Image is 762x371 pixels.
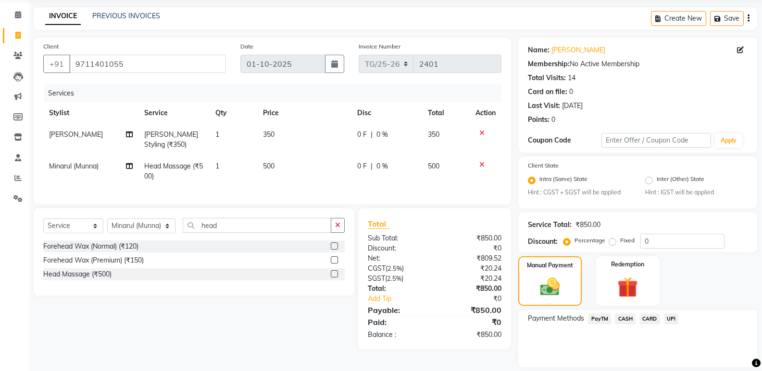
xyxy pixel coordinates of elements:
[657,175,704,186] label: Inter (Other) State
[528,101,560,111] div: Last Visit:
[368,264,386,273] span: CGST
[357,161,367,171] span: 0 F
[588,313,611,324] span: PayTM
[528,45,550,55] div: Name:
[43,42,59,51] label: Client
[435,253,509,263] div: ₹809.52
[44,84,509,102] div: Services
[528,188,630,197] small: Hint : CGST + SGST will be applied
[361,253,435,263] div: Net:
[43,269,112,279] div: Head Massage (₹500)
[368,274,385,283] span: SGST
[361,294,447,304] a: Add Tip
[639,313,660,324] span: CARD
[361,316,435,328] div: Paid:
[368,219,390,229] span: Total
[528,87,567,97] div: Card on file:
[645,188,748,197] small: Hint : IGST will be applied
[49,162,99,170] span: Minarul (Munna)
[361,304,435,316] div: Payable:
[361,243,435,253] div: Discount:
[138,102,210,124] th: Service
[651,11,706,26] button: Create New
[240,42,253,51] label: Date
[601,133,711,148] input: Enter Offer / Coupon Code
[611,260,644,269] label: Redemption
[435,243,509,253] div: ₹0
[528,59,748,69] div: No Active Membership
[435,330,509,340] div: ₹850.00
[528,161,559,170] label: Client State
[69,55,226,73] input: Search by Name/Mobile/Email/Code
[534,275,566,298] img: _cash.svg
[361,330,435,340] div: Balance :
[351,102,423,124] th: Disc
[428,162,439,170] span: 500
[620,236,635,245] label: Fixed
[710,11,744,26] button: Save
[371,161,373,171] span: |
[528,135,601,145] div: Coupon Code
[43,102,138,124] th: Stylist
[361,233,435,243] div: Sub Total:
[615,313,636,324] span: CASH
[528,59,570,69] div: Membership:
[611,275,644,300] img: _gift.svg
[528,237,558,247] div: Discount:
[527,261,573,270] label: Manual Payment
[43,241,138,251] div: Forehead Wax (Normal) (₹120)
[422,102,470,124] th: Total
[551,45,605,55] a: [PERSON_NAME]
[715,133,742,148] button: Apply
[435,304,509,316] div: ₹850.00
[357,130,367,140] span: 0 F
[568,73,575,83] div: 14
[210,102,257,124] th: Qty
[144,130,198,149] span: [PERSON_NAME] Styling (₹350)
[43,55,70,73] button: +91
[428,130,439,139] span: 350
[435,316,509,328] div: ₹0
[49,130,103,139] span: [PERSON_NAME]
[361,263,435,274] div: ( )
[435,284,509,294] div: ₹850.00
[183,218,331,233] input: Search or Scan
[387,264,402,272] span: 2.5%
[435,274,509,284] div: ₹20.24
[144,162,203,180] span: Head Massage (₹500)
[575,236,605,245] label: Percentage
[257,102,351,124] th: Price
[435,263,509,274] div: ₹20.24
[359,42,400,51] label: Invoice Number
[361,284,435,294] div: Total:
[470,102,501,124] th: Action
[575,220,600,230] div: ₹850.00
[215,162,219,170] span: 1
[528,115,550,125] div: Points:
[447,294,509,304] div: ₹0
[361,274,435,284] div: ( )
[376,130,388,140] span: 0 %
[376,161,388,171] span: 0 %
[387,275,401,282] span: 2.5%
[569,87,573,97] div: 0
[215,130,219,139] span: 1
[664,313,679,324] span: UPI
[263,130,275,139] span: 350
[263,162,275,170] span: 500
[92,12,160,20] a: PREVIOUS INVOICES
[528,73,566,83] div: Total Visits:
[528,313,584,323] span: Payment Methods
[528,220,572,230] div: Service Total:
[435,233,509,243] div: ₹850.00
[43,255,144,265] div: Forehead Wax (Premium) (₹150)
[371,130,373,140] span: |
[562,101,583,111] div: [DATE]
[539,175,587,186] label: Intra (Same) State
[45,8,81,25] a: INVOICE
[551,115,555,125] div: 0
